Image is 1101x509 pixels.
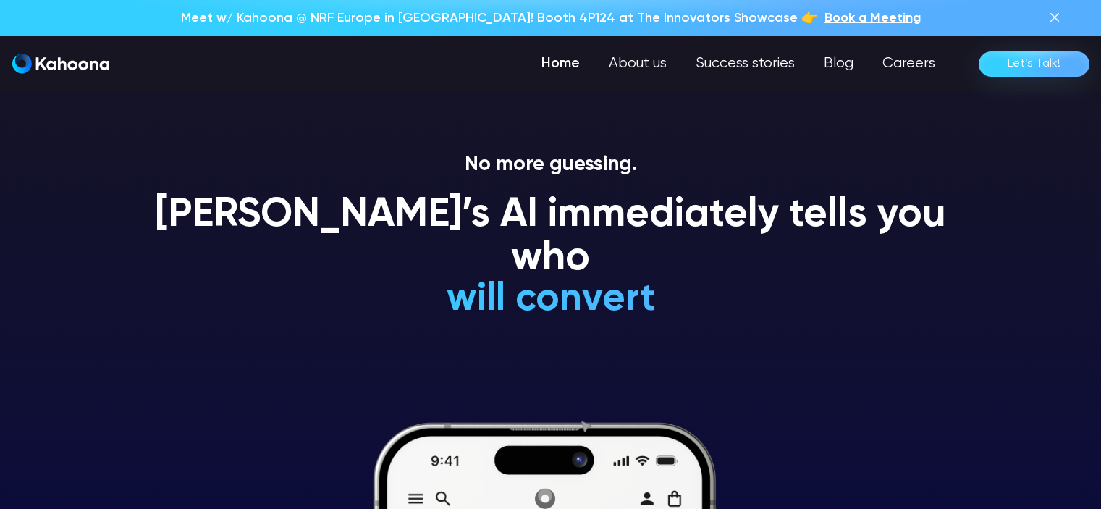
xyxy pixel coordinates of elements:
[868,49,950,78] a: Careers
[181,9,817,28] p: Meet w/ Kahoona @ NRF Europe in [GEOGRAPHIC_DATA]! Booth 4P124 at The Innovators Showcase 👉
[527,49,594,78] a: Home
[809,49,868,78] a: Blog
[138,153,963,177] p: No more guessing.
[824,12,921,25] span: Book a Meeting
[979,51,1089,77] a: Let’s Talk!
[12,54,109,75] a: home
[594,49,681,78] a: About us
[138,194,963,280] h1: [PERSON_NAME]’s AI immediately tells you who
[681,49,809,78] a: Success stories
[12,54,109,74] img: Kahoona logo white
[337,278,764,321] h1: will convert
[1008,52,1060,75] div: Let’s Talk!
[824,9,921,28] a: Book a Meeting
